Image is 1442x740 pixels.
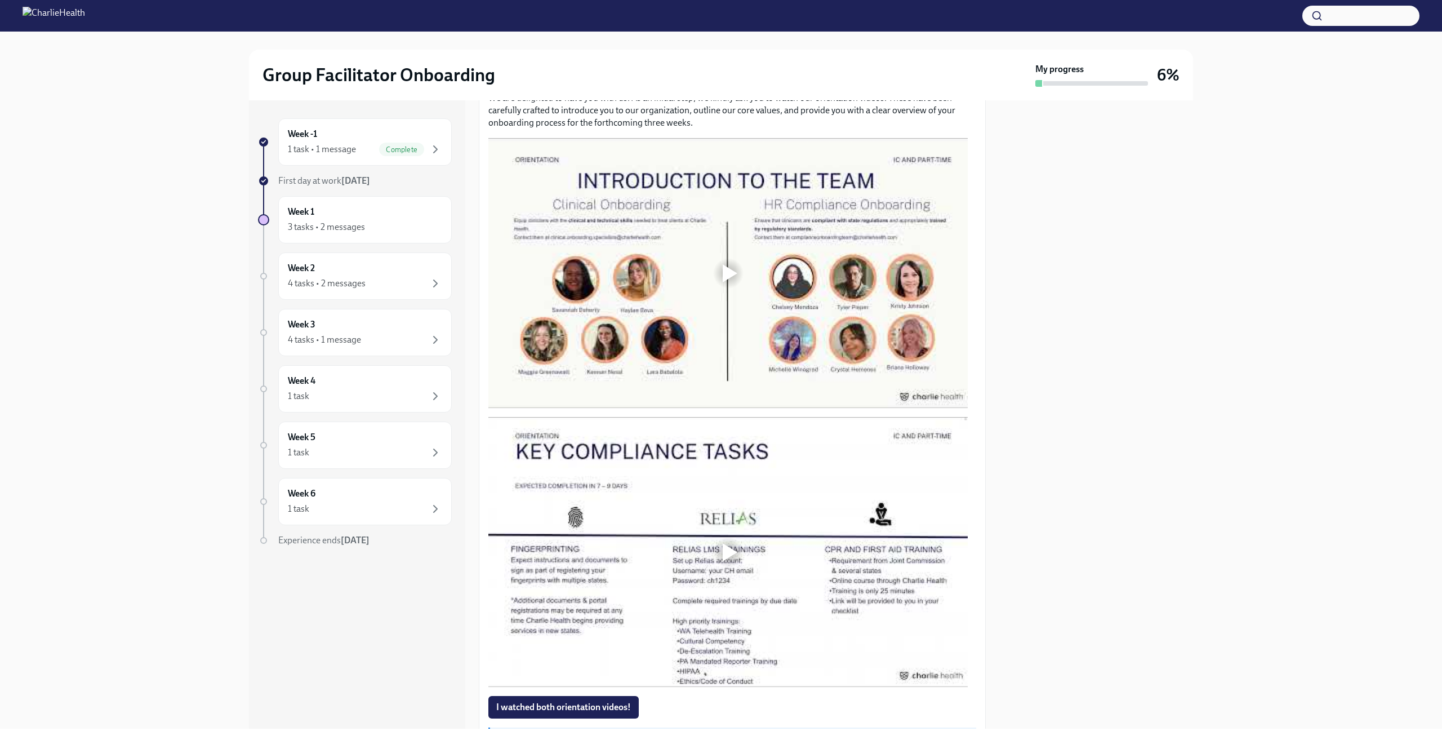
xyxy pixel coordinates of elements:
[288,488,315,500] h6: Week 6
[288,503,309,515] div: 1 task
[278,535,370,546] span: Experience ends
[288,221,365,233] div: 3 tasks • 2 messages
[288,431,315,444] h6: Week 5
[341,535,370,546] strong: [DATE]
[1157,65,1180,85] h3: 6%
[258,118,452,166] a: Week -11 task • 1 messageComplete
[288,446,309,459] div: 1 task
[288,318,315,331] h6: Week 3
[496,702,631,713] span: I watched both orientation videos!
[258,422,452,469] a: Week 51 task
[258,309,452,356] a: Week 34 tasks • 1 message
[278,175,370,186] span: First day at work
[258,196,452,243] a: Week 13 tasks • 2 messages
[288,334,361,346] div: 4 tasks • 1 message
[288,277,366,290] div: 4 tasks • 2 messages
[258,175,452,187] a: First day at work[DATE]
[488,696,639,719] button: I watched both orientation videos!
[288,375,315,387] h6: Week 4
[262,64,495,86] h2: Group Facilitator Onboarding
[258,252,452,300] a: Week 24 tasks • 2 messages
[288,206,314,218] h6: Week 1
[288,128,317,140] h6: Week -1
[258,365,452,413] a: Week 41 task
[258,478,452,525] a: Week 61 task
[379,145,424,154] span: Complete
[1035,63,1084,76] strong: My progress
[288,262,315,274] h6: Week 2
[288,143,356,156] div: 1 task • 1 message
[23,7,85,25] img: CharlieHealth
[341,175,370,186] strong: [DATE]
[488,92,976,129] p: We are delighted to have you with us. As an initial step, we kindly ask you to watch our orientat...
[288,390,309,402] div: 1 task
